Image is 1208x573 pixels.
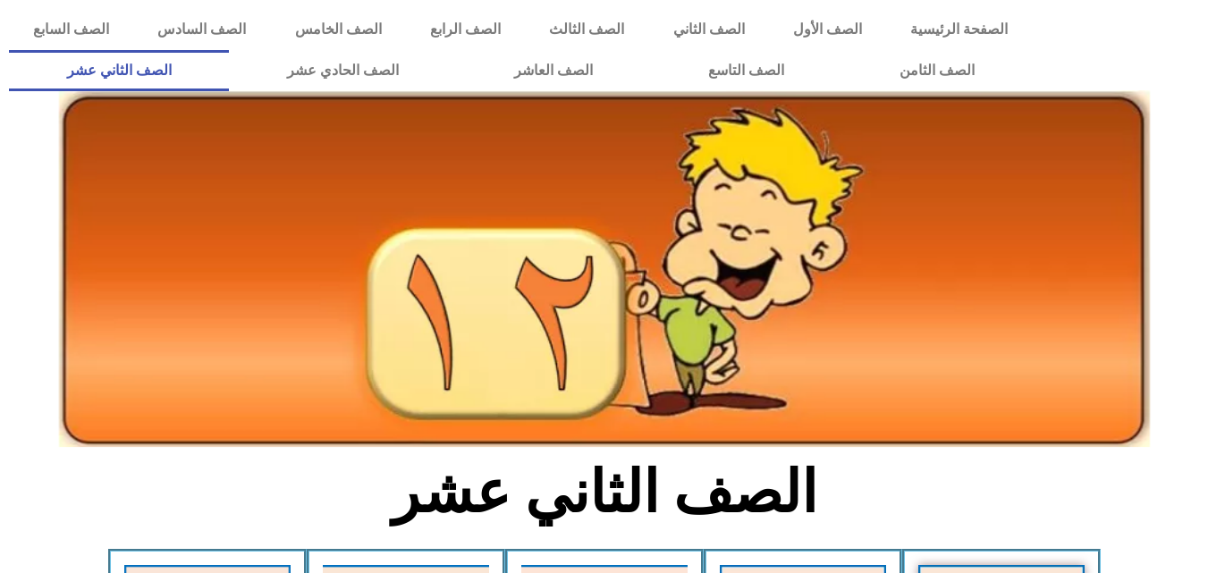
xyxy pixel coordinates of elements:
[229,50,456,91] a: الصف الحادي عشر
[9,9,133,50] a: الصف السابع
[9,50,229,91] a: الصف الثاني عشر
[525,9,648,50] a: الصف الثالث
[886,9,1032,50] a: الصفحة الرئيسية
[649,9,769,50] a: الصف الثاني
[271,9,406,50] a: الصف الخامس
[406,9,525,50] a: الصف الرابع
[769,9,886,50] a: الصف الأول
[308,458,900,527] h2: الصف الثاني عشر
[133,9,270,50] a: الصف السادس
[841,50,1032,91] a: الصف الثامن
[650,50,841,91] a: الصف التاسع
[456,50,650,91] a: الصف العاشر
